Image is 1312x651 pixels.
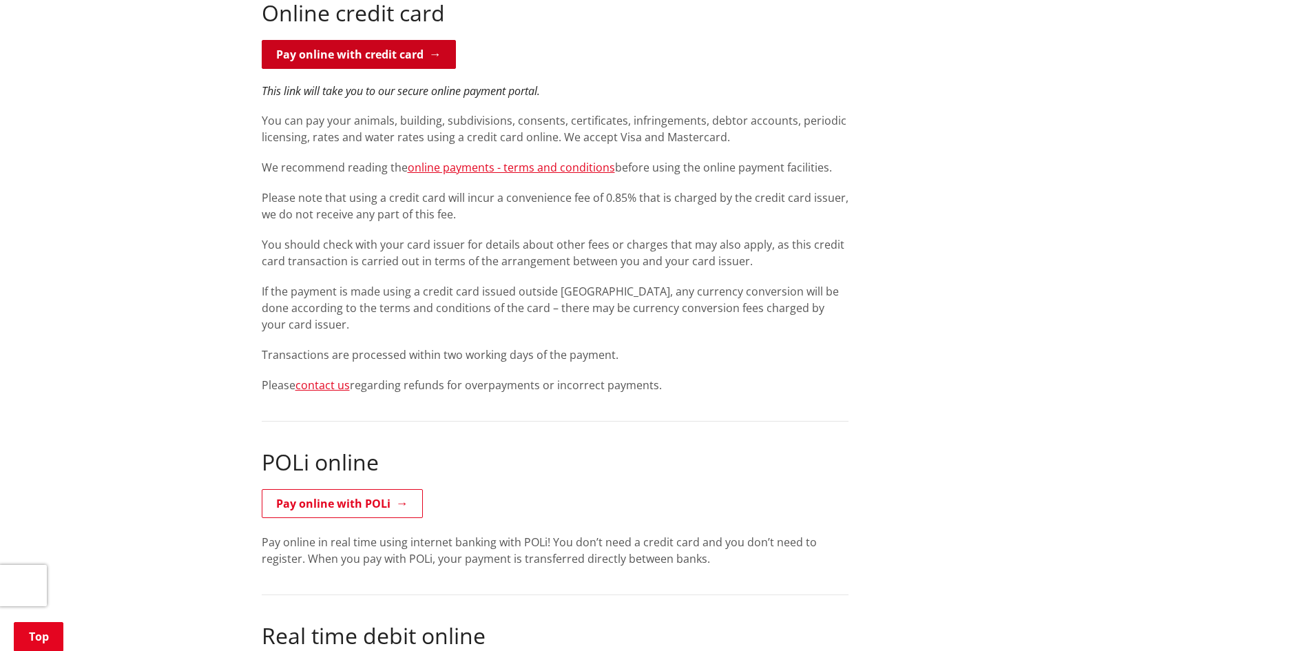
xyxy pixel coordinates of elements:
[262,159,848,176] p: We recommend reading the before using the online payment facilities.
[262,236,848,269] p: You should check with your card issuer for details about other fees or charges that may also appl...
[262,189,848,223] p: Please note that using a credit card will incur a convenience fee of 0.85% that is charged by the...
[262,347,848,363] p: Transactions are processed within two working days of the payment.
[262,449,848,475] h2: POLi online
[262,283,848,333] p: If the payment is made using a credit card issued outside [GEOGRAPHIC_DATA], any currency convers...
[262,40,456,69] a: Pay online with credit card
[262,489,423,518] a: Pay online with POLi
[262,377,848,393] p: Please regarding refunds for overpayments or incorrect payments.
[262,623,848,649] h2: Real time debit online
[1249,593,1298,643] iframe: Messenger Launcher
[408,160,615,175] a: online payments - terms and conditions
[295,378,350,393] a: contact us
[262,83,540,99] em: This link will take you to our secure online payment portal.
[262,112,848,145] p: You can pay your animals, building, subdivisions, consents, certificates, infringements, debtor a...
[262,534,848,567] p: Pay online in real time using internet banking with POLi! You don’t need a credit card and you do...
[14,622,63,651] a: Top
